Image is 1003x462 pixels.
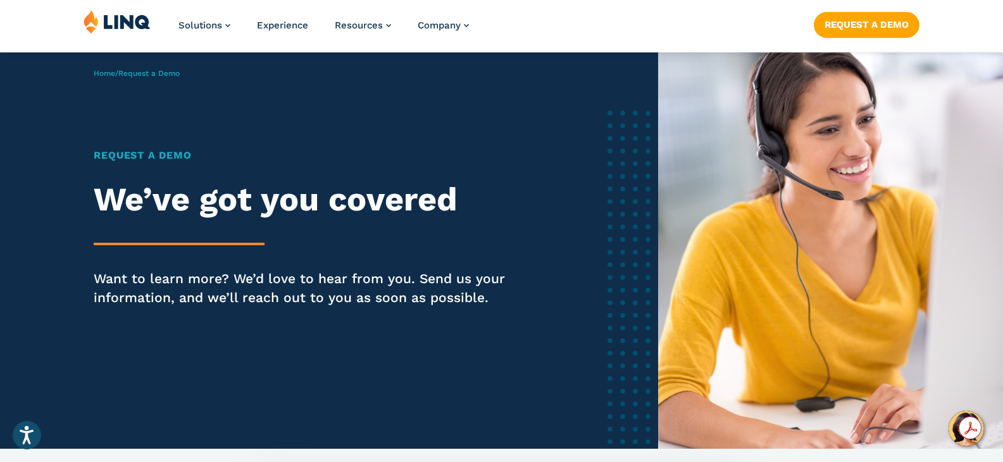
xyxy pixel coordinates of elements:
img: Female software representative [658,52,1003,449]
span: / [94,69,180,78]
span: Request a Demo [118,69,180,78]
h2: We’ve got you covered [94,181,539,219]
nav: Button Navigation [814,9,919,37]
h1: Request a Demo [94,148,539,163]
a: Experience [257,20,308,31]
span: Solutions [178,20,222,31]
a: Solutions [178,20,230,31]
a: Company [418,20,469,31]
a: Resources [335,20,391,31]
a: Request a Demo [814,12,919,37]
nav: Primary Navigation [178,9,469,51]
img: LINQ | K‑12 Software [84,9,151,33]
button: Hello, have a question? Let’s chat. [949,411,984,446]
p: Want to learn more? We’d love to hear from you. Send us your information, and we’ll reach out to ... [94,269,539,307]
span: Resources [335,20,383,31]
a: Home [94,69,115,78]
span: Company [418,20,461,31]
